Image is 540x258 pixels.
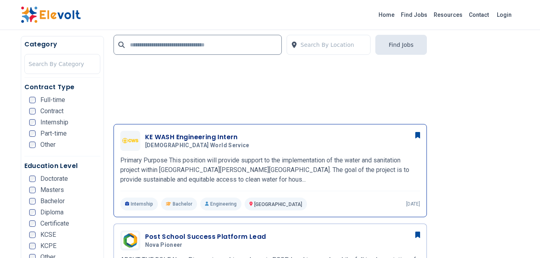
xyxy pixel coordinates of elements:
p: Internship [120,198,158,210]
iframe: Advertisement [114,57,427,118]
input: Doctorate [29,176,36,182]
span: KCPE [40,243,56,249]
span: Bachelor [40,198,65,204]
input: KCSE [29,232,36,238]
h5: Category [24,40,100,49]
p: [DATE] [406,201,420,207]
input: Part-time [29,130,36,137]
h5: Education Level [24,161,100,171]
input: Diploma [29,209,36,216]
input: Internship [29,119,36,126]
button: Find Jobs [375,35,426,55]
input: Other [29,142,36,148]
span: Nova Pioneer [145,242,183,249]
span: KCSE [40,232,56,238]
span: [GEOGRAPHIC_DATA] [254,202,302,207]
input: KCPE [29,243,36,249]
p: Primary Purpose This position will provide support to the implementation of the water and sanitat... [120,156,420,184]
a: Contact [466,8,492,21]
span: Part-time [40,130,67,137]
input: Contract [29,108,36,114]
h3: KE WASH Engineering Intern [145,132,253,142]
span: Diploma [40,209,64,216]
span: Contract [40,108,64,114]
input: Certificate [29,220,36,227]
a: Find Jobs [398,8,430,21]
img: Nova Pioneer [122,232,138,248]
p: Engineering [200,198,241,210]
span: Full-time [40,97,65,103]
span: [DEMOGRAPHIC_DATA] World Service [145,142,249,149]
span: Certificate [40,220,69,227]
input: Masters [29,187,36,193]
h5: Contract Type [24,82,100,92]
input: Full-time [29,97,36,103]
a: Church World ServiceKE WASH Engineering Intern[DEMOGRAPHIC_DATA] World ServicePrimary Purpose Thi... [120,131,420,210]
a: Home [375,8,398,21]
span: Other [40,142,56,148]
span: Doctorate [40,176,68,182]
input: Bachelor [29,198,36,204]
img: Church World Service [122,138,138,143]
span: Masters [40,187,64,193]
span: Internship [40,119,68,126]
a: Login [492,7,516,23]
a: Resources [430,8,466,21]
span: Bachelor [173,201,192,207]
h3: Post School Success Platform Lead [145,232,266,242]
img: Elevolt [21,6,81,23]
